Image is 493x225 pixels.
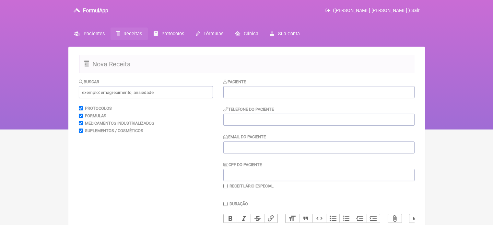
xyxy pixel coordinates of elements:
label: Protocolos [85,106,112,111]
button: Undo [409,214,423,223]
a: Protocolos [148,28,190,40]
span: ([PERSON_NAME] [PERSON_NAME] ) Sair [333,8,420,13]
span: Sua Conta [278,31,300,37]
a: Fórmulas [190,28,229,40]
span: Protocolos [161,31,184,37]
button: Decrease Level [353,214,367,223]
h2: Nova Receita [79,55,415,73]
button: Numbers [339,214,353,223]
a: Pacientes [68,28,111,40]
a: Clínica [229,28,264,40]
span: Fórmulas [204,31,223,37]
button: Link [264,214,278,223]
button: Strikethrough [251,214,264,223]
input: exemplo: emagrecimento, ansiedade [79,86,213,98]
button: Increase Level [367,214,380,223]
button: Heading [286,214,299,223]
a: ([PERSON_NAME] [PERSON_NAME] ) Sair [325,8,419,13]
label: Buscar [79,79,100,84]
label: Telefone do Paciente [223,107,274,112]
button: Bold [224,214,237,223]
span: Clínica [244,31,258,37]
label: Suplementos / Cosméticos [85,128,143,133]
label: Email do Paciente [223,134,266,139]
a: Receitas [111,28,148,40]
button: Quote [299,214,313,223]
button: Attach Files [388,214,402,223]
h3: FormulApp [83,7,108,14]
a: Sua Conta [264,28,305,40]
label: Paciente [223,79,246,84]
button: Bullets [326,214,340,223]
span: Pacientes [84,31,105,37]
span: Receitas [123,31,142,37]
label: Duração [229,201,248,206]
button: Italic [237,214,251,223]
label: Formulas [85,113,106,118]
label: CPF do Paciente [223,162,262,167]
label: Receituário Especial [229,184,274,188]
label: Medicamentos Industrializados [85,121,154,126]
button: Code [312,214,326,223]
